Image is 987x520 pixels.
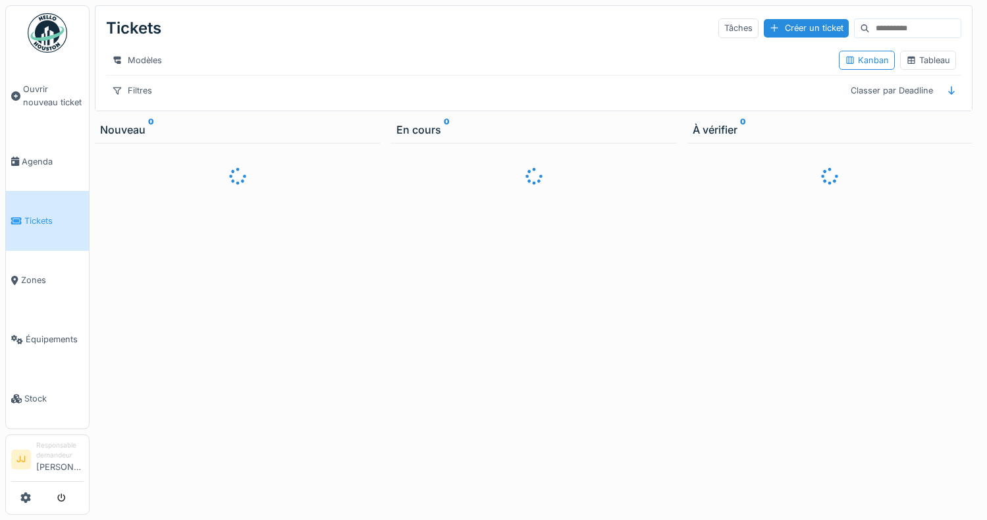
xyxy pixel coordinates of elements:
[21,274,84,286] span: Zones
[764,19,849,37] div: Créer un ticket
[11,450,31,469] li: JJ
[100,122,375,138] div: Nouveau
[23,83,84,108] span: Ouvrir nouveau ticket
[845,54,889,66] div: Kanban
[24,392,84,405] span: Stock
[6,191,89,250] a: Tickets
[444,122,450,138] sup: 0
[22,155,84,168] span: Agenda
[740,122,746,138] sup: 0
[106,81,158,100] div: Filtres
[6,251,89,310] a: Zones
[106,51,168,70] div: Modèles
[396,122,672,138] div: En cours
[906,54,950,66] div: Tableau
[845,81,939,100] div: Classer par Deadline
[24,215,84,227] span: Tickets
[28,13,67,53] img: Badge_color-CXgf-gQk.svg
[106,11,161,45] div: Tickets
[6,310,89,369] a: Équipements
[6,132,89,191] a: Agenda
[718,18,759,38] div: Tâches
[693,122,968,138] div: À vérifier
[36,440,84,479] li: [PERSON_NAME]
[26,333,84,346] span: Équipements
[6,60,89,132] a: Ouvrir nouveau ticket
[6,369,89,429] a: Stock
[148,122,154,138] sup: 0
[11,440,84,482] a: JJ Responsable demandeur[PERSON_NAME]
[36,440,84,461] div: Responsable demandeur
